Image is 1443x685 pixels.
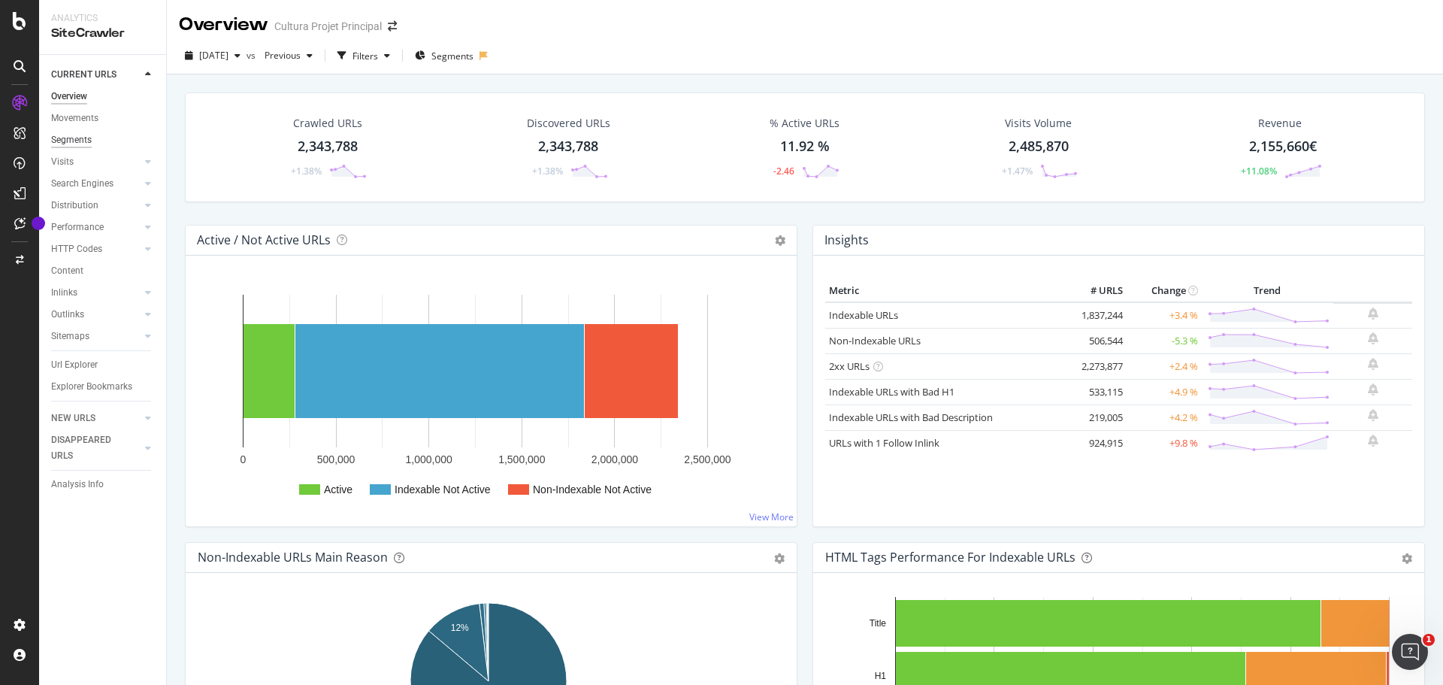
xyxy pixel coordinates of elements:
[1402,553,1412,564] div: gear
[51,89,156,105] a: Overview
[51,357,98,373] div: Url Explorer
[259,44,319,68] button: Previous
[1368,435,1378,447] div: bell-plus
[532,165,563,177] div: +1.38%
[179,12,268,38] div: Overview
[773,165,794,177] div: -2.46
[1202,280,1333,302] th: Trend
[51,67,141,83] a: CURRENT URLS
[749,511,794,523] a: View More
[324,483,352,496] text: Active
[51,220,141,235] a: Performance
[498,453,545,465] text: 1,500,000
[1005,116,1072,131] div: Visits Volume
[51,241,141,257] a: HTTP Codes
[352,50,378,62] div: Filters
[51,176,141,192] a: Search Engines
[51,477,156,493] a: Analysis Info
[1009,137,1069,156] div: 2,485,870
[51,111,98,126] div: Movements
[1258,116,1302,131] span: Revenue
[774,553,785,564] div: gear
[829,359,870,373] a: 2xx URLs
[1392,634,1428,670] iframe: Intercom live chat
[1066,328,1127,353] td: 506,544
[829,385,954,399] a: Indexable URLs with Bad H1
[51,111,156,126] a: Movements
[51,432,141,464] a: DISAPPEARED URLS
[1368,308,1378,320] div: bell-plus
[1423,634,1435,646] span: 1
[1002,165,1033,177] div: +1.47%
[32,217,45,230] div: Tooltip anchor
[198,550,388,565] div: Non-Indexable URLs Main Reason
[198,280,779,514] div: A chart.
[1127,379,1202,405] td: +4.9 %
[1127,353,1202,379] td: +2.4 %
[197,230,331,250] h4: Active / Not Active URLs
[51,198,141,214] a: Distribution
[51,12,154,25] div: Analytics
[51,329,89,344] div: Sitemaps
[1368,409,1378,421] div: bell-plus
[1066,302,1127,329] td: 1,837,244
[199,49,228,62] span: 2025 Aug. 11th
[51,132,156,148] a: Segments
[51,89,87,105] div: Overview
[51,263,83,279] div: Content
[51,357,156,373] a: Url Explorer
[875,671,887,681] text: H1
[51,411,141,426] a: NEW URLS
[829,411,993,424] a: Indexable URLs with Bad Description
[51,220,104,235] div: Performance
[1368,383,1378,396] div: bell-plus
[1127,328,1202,353] td: -5.3 %
[395,483,491,496] text: Indexable Not Active
[51,25,154,42] div: SiteCrawler
[1368,358,1378,370] div: bell-plus
[51,307,84,323] div: Outlinks
[825,550,1075,565] div: HTML Tags Performance for Indexable URLs
[51,132,92,148] div: Segments
[331,44,396,68] button: Filters
[431,50,473,62] span: Segments
[51,198,98,214] div: Distribution
[1127,280,1202,302] th: Change
[1066,280,1127,302] th: # URLS
[1066,379,1127,405] td: 533,115
[1066,430,1127,456] td: 924,915
[451,623,469,633] text: 12%
[274,19,382,34] div: Cultura Projet Principal
[317,453,355,465] text: 500,000
[780,137,830,156] div: 11.92 %
[51,285,141,301] a: Inlinks
[775,235,785,246] i: Options
[825,280,1066,302] th: Metric
[538,137,598,156] div: 2,343,788
[1241,165,1277,177] div: +11.08%
[824,230,869,250] h4: Insights
[298,137,358,156] div: 2,343,788
[533,483,652,496] text: Non-Indexable Not Active
[829,308,898,322] a: Indexable URLs
[1066,353,1127,379] td: 2,273,877
[51,307,141,323] a: Outlinks
[1249,137,1317,155] span: 2,155,660€
[1127,405,1202,430] td: +4.2 %
[51,379,156,395] a: Explorer Bookmarks
[1066,405,1127,430] td: 219,005
[179,44,247,68] button: [DATE]
[1368,332,1378,344] div: bell-plus
[591,453,638,465] text: 2,000,000
[51,411,95,426] div: NEW URLS
[829,334,921,347] a: Non-Indexable URLs
[1127,302,1202,329] td: +3.4 %
[240,453,247,465] text: 0
[51,477,104,493] div: Analysis Info
[51,176,113,192] div: Search Engines
[247,49,259,62] span: vs
[388,21,397,32] div: arrow-right-arrow-left
[51,154,74,170] div: Visits
[1127,430,1202,456] td: +9.8 %
[829,436,939,450] a: URLs with 1 Follow Inlink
